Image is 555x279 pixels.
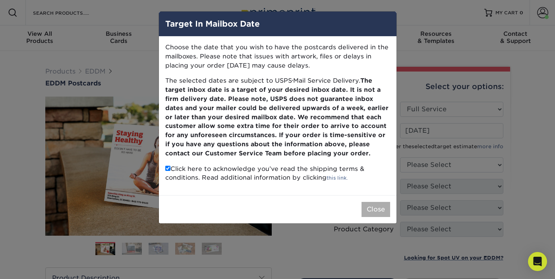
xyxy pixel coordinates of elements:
p: The selected dates are subject to USPS Mail Service Delivery. [165,76,390,158]
a: this link. [327,175,348,181]
small: ® [292,79,293,82]
div: Open Intercom Messenger [528,252,547,271]
p: Click here to acknowledge you’ve read the shipping terms & conditions. Read additional informatio... [165,165,390,183]
button: Close [362,202,390,217]
h4: Target In Mailbox Date [165,18,390,30]
p: Choose the date that you wish to have the postcards delivered in the mailboxes. Please note that ... [165,43,390,70]
b: The target inbox date is a target of your desired inbox date. It is not a firm delivery date. Ple... [165,77,389,157]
